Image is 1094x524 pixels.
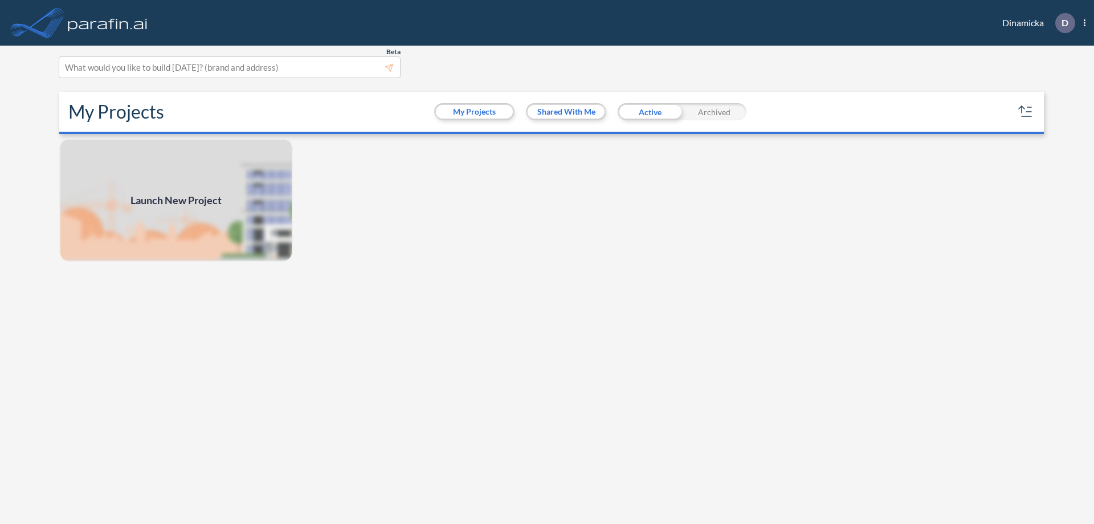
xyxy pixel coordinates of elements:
[1017,103,1035,121] button: sort
[1062,18,1068,28] p: D
[436,105,513,119] button: My Projects
[618,103,682,120] div: Active
[68,101,164,123] h2: My Projects
[66,11,150,34] img: logo
[682,103,746,120] div: Archived
[130,193,222,208] span: Launch New Project
[985,13,1085,33] div: Dinamicka
[59,139,293,262] a: Launch New Project
[59,139,293,262] img: add
[386,47,401,56] span: Beta
[528,105,605,119] button: Shared With Me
